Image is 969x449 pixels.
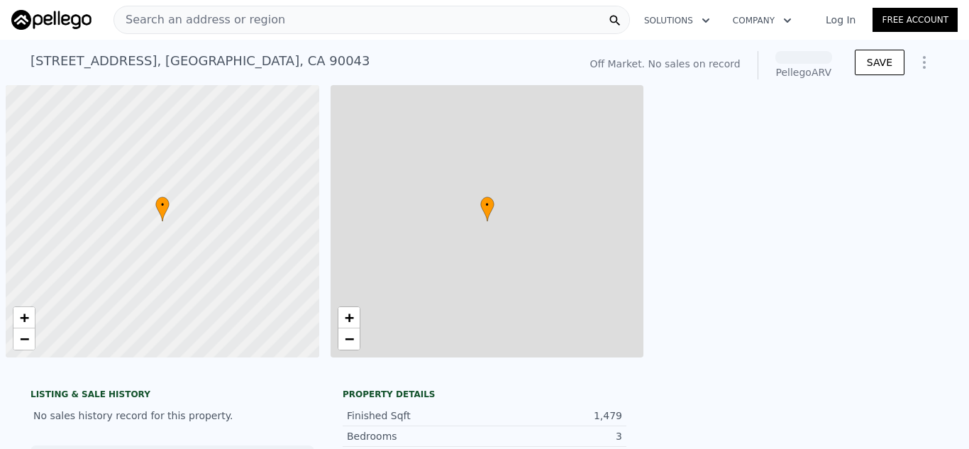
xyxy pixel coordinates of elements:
span: • [155,199,170,211]
div: 1,479 [484,409,622,423]
a: Free Account [873,8,958,32]
span: Search an address or region [114,11,285,28]
div: • [155,196,170,221]
div: Pellego ARV [775,65,832,79]
span: − [344,330,353,348]
span: + [20,309,29,326]
span: • [480,199,494,211]
div: Bedrooms [347,429,484,443]
a: Log In [809,13,873,27]
a: Zoom in [13,307,35,328]
span: + [344,309,353,326]
div: LISTING & SALE HISTORY [31,389,314,403]
div: • [480,196,494,221]
img: Pellego [11,10,92,30]
a: Zoom out [13,328,35,350]
button: Show Options [910,48,938,77]
div: [STREET_ADDRESS] , [GEOGRAPHIC_DATA] , CA 90043 [31,51,370,71]
a: Zoom in [338,307,360,328]
div: No sales history record for this property. [31,403,314,428]
button: Company [721,8,803,33]
div: Property details [343,389,626,400]
div: 3 [484,429,622,443]
button: Solutions [633,8,721,33]
span: − [20,330,29,348]
div: Finished Sqft [347,409,484,423]
button: SAVE [855,50,904,75]
div: Off Market. No sales on record [589,57,740,71]
a: Zoom out [338,328,360,350]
